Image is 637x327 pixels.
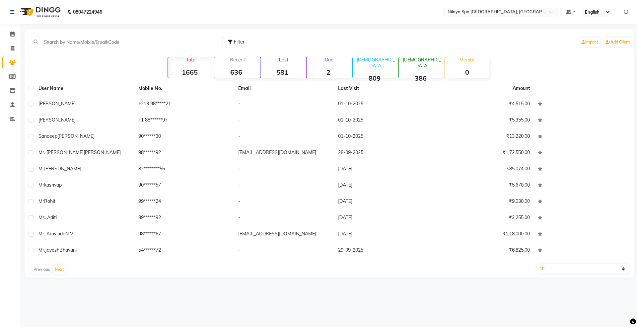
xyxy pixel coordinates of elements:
strong: 636 [214,68,258,76]
span: Ms. Aditi [38,214,57,220]
p: Member [448,57,489,63]
span: Rohit [44,198,55,204]
td: ₹5,355.00 [434,113,534,129]
td: ₹13,220.00 [434,129,534,145]
td: ₹85,074.00 [434,161,534,178]
strong: 2 [307,68,350,76]
p: Due [308,57,350,63]
span: Mr [38,166,44,172]
td: [DATE] [334,178,434,194]
td: - [234,194,334,210]
span: [PERSON_NAME] [38,117,76,123]
td: 01-10-2025 [334,96,434,113]
span: [PERSON_NAME] [38,101,76,107]
td: ₹5,670.00 [434,178,534,194]
span: N V [65,231,73,237]
p: Recent [217,57,258,63]
td: [DATE] [334,194,434,210]
strong: 581 [260,68,304,76]
p: Total [171,57,212,63]
td: - [234,161,334,178]
td: ₹1,18,000.00 [434,226,534,243]
th: Last Visit [334,81,434,96]
strong: 386 [399,74,443,82]
span: [PERSON_NAME] [57,133,95,139]
td: [DATE] [334,161,434,178]
span: Bhayani [59,247,77,253]
span: Mr. Aravinda [38,231,65,237]
td: - [234,178,334,194]
td: ₹9,030.00 [434,194,534,210]
td: ₹6,825.00 [434,243,534,259]
img: logo [17,3,62,21]
span: Mr. [PERSON_NAME] [38,149,84,155]
span: [PERSON_NAME] [84,149,121,155]
td: [DATE] [334,210,434,226]
td: - [234,96,334,113]
button: Next [53,265,66,274]
td: ₹4,515.00 [434,96,534,113]
td: 28-09-2025 [334,145,434,161]
th: User Name [35,81,134,96]
p: [DEMOGRAPHIC_DATA] [402,57,443,69]
td: [EMAIL_ADDRESS][DOMAIN_NAME] [234,145,334,161]
b: 08047224946 [73,3,102,21]
span: [PERSON_NAME] [44,166,81,172]
span: Mr [38,198,44,204]
td: 01-10-2025 [334,129,434,145]
th: Amount [509,81,534,96]
td: 01-10-2025 [334,113,434,129]
a: Import [580,38,600,47]
td: [EMAIL_ADDRESS][DOMAIN_NAME] [234,226,334,243]
strong: 1665 [168,68,212,76]
strong: 809 [353,74,396,82]
td: ₹1,72,550.00 [434,145,534,161]
span: Mr.Jayesh [38,247,59,253]
th: Mobile No. [134,81,234,96]
td: - [234,243,334,259]
span: Filter [234,39,245,45]
p: Lost [263,57,304,63]
td: - [234,129,334,145]
a: Add Client [604,38,632,47]
td: - [234,210,334,226]
strong: 0 [445,68,489,76]
span: kashyap [44,182,62,188]
td: [DATE] [334,226,434,243]
td: 29-09-2025 [334,243,434,259]
span: Sandeep [38,133,57,139]
span: Mr [38,182,44,188]
td: - [234,113,334,129]
th: Email [234,81,334,96]
p: [DEMOGRAPHIC_DATA] [356,57,396,69]
td: ₹3,255.00 [434,210,534,226]
input: Search by Name/Mobile/Email/Code [31,37,223,47]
